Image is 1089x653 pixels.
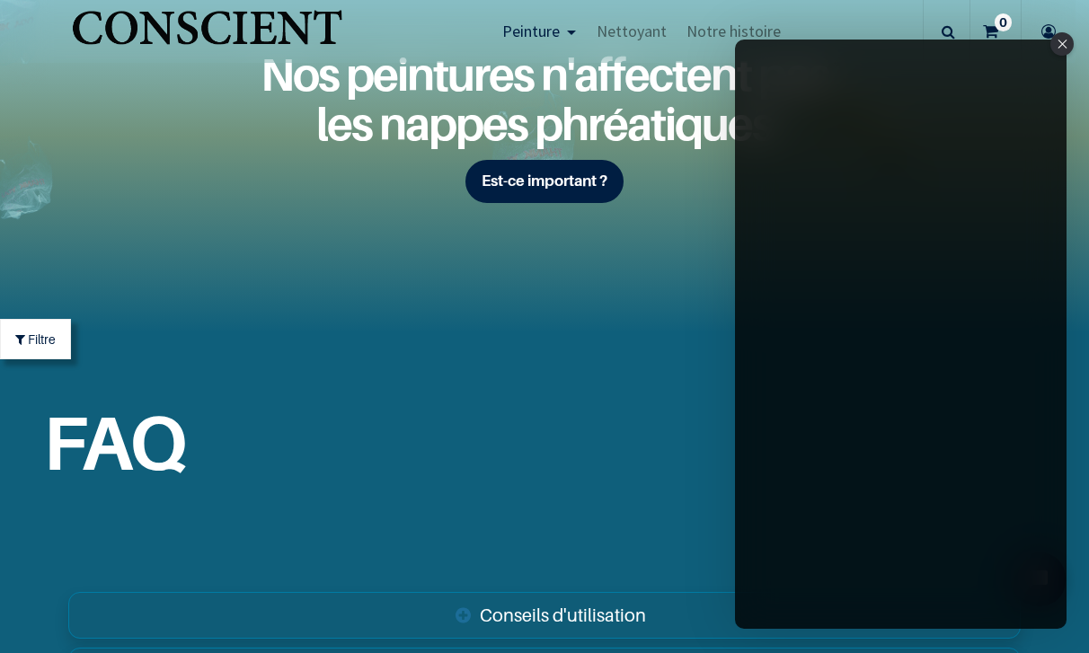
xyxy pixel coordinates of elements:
[482,172,607,190] b: Est-ce important ?
[1050,32,1074,56] div: Close
[502,21,560,41] span: Peinture
[597,21,667,41] span: Nettoyant
[28,330,56,349] span: Filtre
[15,15,69,69] button: Open chat widget
[68,592,1022,639] a: Conseils d'utilisation
[465,160,624,203] a: Est-ce important ?
[244,49,845,148] h1: Nos peintures n'affectent pas les nappes phréatiques
[995,13,1012,31] sup: 0
[735,40,1067,629] div: Tolstoy #3 modal
[686,21,781,41] span: Notre histoire
[43,396,184,487] font: FAQ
